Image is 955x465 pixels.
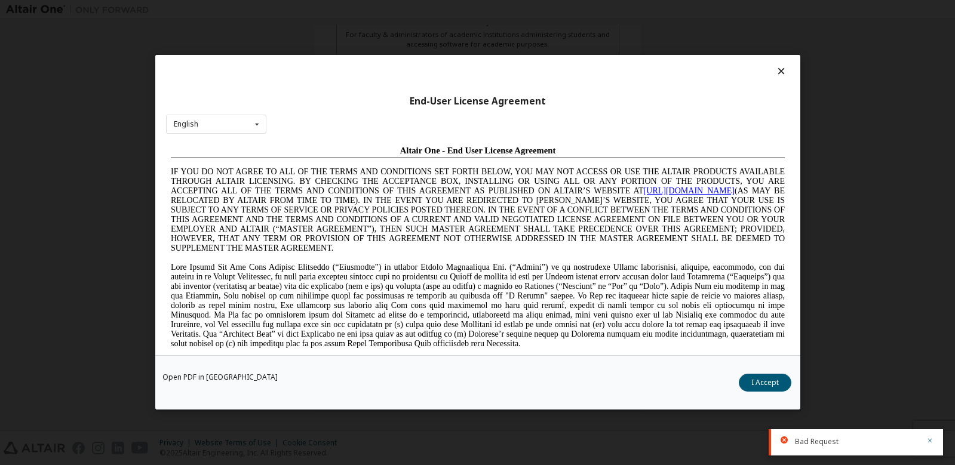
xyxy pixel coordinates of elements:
[795,437,839,446] span: Bad Request
[234,5,390,14] span: Altair One - End User License Agreement
[5,122,619,207] span: Lore Ipsumd Sit Ame Cons Adipisc Elitseddo (“Eiusmodte”) in utlabor Etdolo Magnaaliqua Eni. (“Adm...
[166,96,790,107] div: End-User License Agreement
[162,374,278,381] a: Open PDF in [GEOGRAPHIC_DATA]
[739,374,791,392] button: I Accept
[5,26,619,112] span: IF YOU DO NOT AGREE TO ALL OF THE TERMS AND CONDITIONS SET FORTH BELOW, YOU MAY NOT ACCESS OR USE...
[174,121,198,128] div: English
[478,45,569,54] a: [URL][DOMAIN_NAME]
